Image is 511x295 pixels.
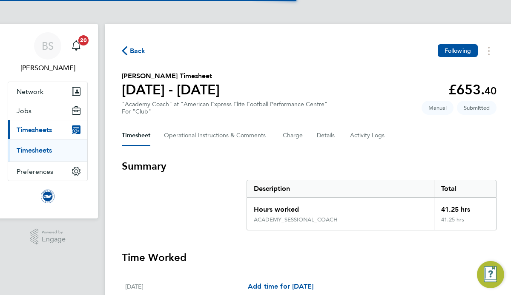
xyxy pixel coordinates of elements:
span: This timesheet is Submitted. [457,101,497,115]
button: Operational Instructions & Comments [164,125,269,146]
button: Timesheet [122,125,150,146]
span: Timesheets [17,126,52,134]
span: Powered by [42,229,66,236]
a: Powered byEngage [30,229,66,245]
h3: Time Worked [122,251,497,264]
span: Ben Smith [8,63,88,73]
a: Go to home page [8,190,88,203]
a: BS[PERSON_NAME] [8,32,88,73]
button: Charge [283,125,303,146]
h3: Summary [122,159,497,173]
button: Back [122,45,146,56]
button: Jobs [8,101,87,120]
span: Jobs [17,107,32,115]
div: Description [247,180,434,197]
div: "Academy Coach" at "American Express Elite Football Performance Centre" [122,101,327,115]
span: 20 [78,35,89,45]
div: For "Club" [122,108,327,115]
span: Engage [42,236,66,243]
a: Add time for [DATE] [248,281,313,292]
button: Timesheets [8,120,87,139]
button: Details [317,125,336,146]
button: Engage Resource Center [477,261,504,288]
span: Network [17,88,43,96]
div: Timesheets [8,139,87,162]
span: Back [130,46,146,56]
span: Add time for [DATE] [248,282,313,290]
span: 40 [485,85,497,97]
h2: [PERSON_NAME] Timesheet [122,71,220,81]
div: ACADEMY_SESSIONAL_COACH [254,216,338,223]
div: Hours worked [247,198,434,216]
button: Preferences [8,162,87,181]
button: Activity Logs [350,125,386,146]
h1: [DATE] - [DATE] [122,81,220,98]
button: Following [438,44,478,57]
span: BS [42,40,54,51]
app-decimal: £653. [448,82,497,98]
span: Preferences [17,167,53,176]
img: brightonandhovealbion-logo-retina.png [41,190,55,203]
a: Timesheets [17,146,52,154]
div: 41.25 hrs [434,216,496,230]
div: [DATE] [125,281,248,292]
div: Summary [247,180,497,230]
div: 41.25 hrs [434,198,496,216]
button: Network [8,82,87,101]
div: Total [434,180,496,197]
button: Timesheets Menu [481,44,497,57]
a: 20 [68,32,85,60]
span: Following [445,47,471,54]
span: This timesheet was manually created. [422,101,454,115]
